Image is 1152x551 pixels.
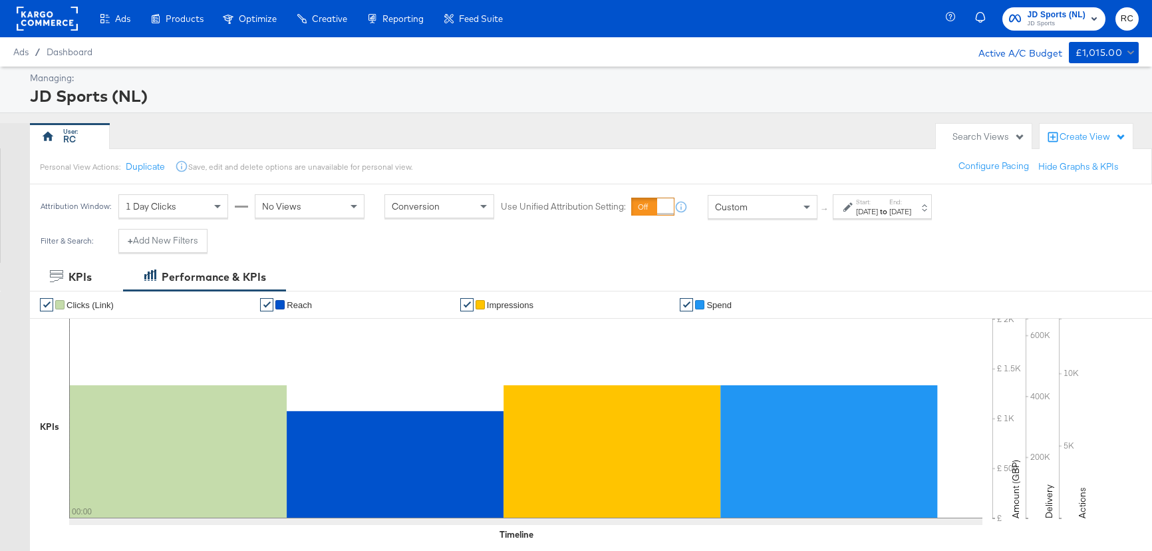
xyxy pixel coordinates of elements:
[856,198,878,206] label: Start:
[40,298,53,311] a: ✔
[1069,42,1139,63] button: £1,015.00
[1043,484,1055,518] text: Delivery
[162,270,266,285] div: Performance & KPIs
[47,47,92,57] a: Dashboard
[40,236,94,246] div: Filter & Search:
[501,201,626,214] label: Use Unified Attribution Setting:
[287,300,312,310] span: Reach
[392,201,440,213] span: Conversion
[487,300,533,310] span: Impressions
[1010,460,1022,518] text: Amount (GBP)
[878,206,889,216] strong: to
[30,72,1135,85] div: Managing:
[128,234,133,247] strong: +
[63,133,76,146] div: RC
[1038,160,1119,173] button: Hide Graphs & KPIs
[382,13,424,24] span: Reporting
[40,202,112,212] div: Attribution Window:
[819,207,831,212] span: ↑
[126,201,176,213] span: 1 Day Clicks
[952,130,1025,143] div: Search Views
[1028,19,1086,29] span: JD Sports
[239,13,277,24] span: Optimize
[964,42,1062,62] div: Active A/C Budget
[69,270,92,285] div: KPIs
[126,160,165,173] button: Duplicate
[166,13,204,24] span: Products
[459,13,503,24] span: Feed Suite
[1115,7,1139,31] button: RC
[40,162,120,172] div: Personal View Actions:
[13,47,29,57] span: Ads
[312,13,347,24] span: Creative
[115,13,130,24] span: Ads
[680,298,693,311] a: ✔
[29,47,47,57] span: /
[1076,487,1088,518] text: Actions
[856,206,878,217] div: [DATE]
[500,528,533,541] div: Timeline
[889,206,911,217] div: [DATE]
[262,201,301,213] span: No Views
[949,154,1038,178] button: Configure Pacing
[706,300,732,310] span: Spend
[889,198,911,206] label: End:
[1028,8,1086,22] span: JD Sports (NL)
[260,298,273,311] a: ✔
[67,300,114,310] span: Clicks (Link)
[30,85,1135,107] div: JD Sports (NL)
[460,298,474,311] a: ✔
[188,162,412,172] div: Save, edit and delete options are unavailable for personal view.
[1121,11,1133,27] span: RC
[1060,130,1126,144] div: Create View
[715,201,748,213] span: Custom
[40,421,59,433] div: KPIs
[1076,45,1123,61] div: £1,015.00
[118,229,208,253] button: +Add New Filters
[1002,7,1106,31] button: JD Sports (NL)JD Sports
